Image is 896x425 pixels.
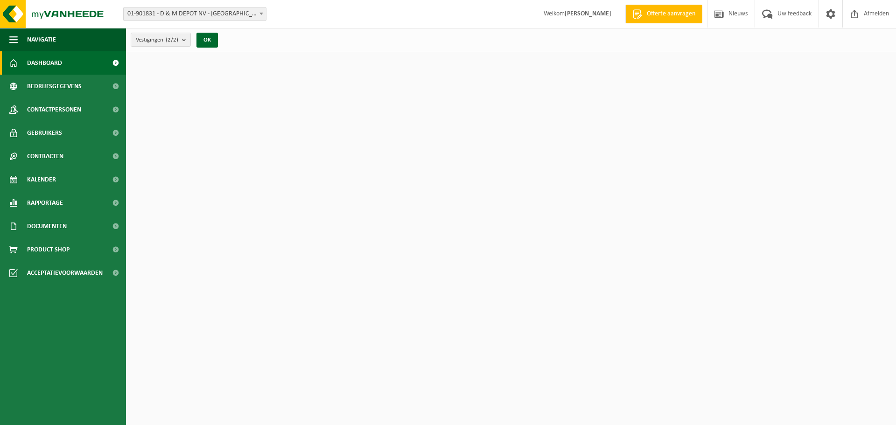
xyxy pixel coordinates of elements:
[625,5,702,23] a: Offerte aanvragen
[196,33,218,48] button: OK
[565,10,611,17] strong: [PERSON_NAME]
[27,261,103,285] span: Acceptatievoorwaarden
[27,98,81,121] span: Contactpersonen
[27,238,70,261] span: Product Shop
[166,37,178,43] count: (2/2)
[27,215,67,238] span: Documenten
[136,33,178,47] span: Vestigingen
[27,145,63,168] span: Contracten
[27,121,62,145] span: Gebruikers
[27,191,63,215] span: Rapportage
[123,7,266,21] span: 01-901831 - D & M DEPOT NV - AARTSELAAR
[27,75,82,98] span: Bedrijfsgegevens
[124,7,266,21] span: 01-901831 - D & M DEPOT NV - AARTSELAAR
[131,33,191,47] button: Vestigingen(2/2)
[27,168,56,191] span: Kalender
[27,28,56,51] span: Navigatie
[27,51,62,75] span: Dashboard
[644,9,698,19] span: Offerte aanvragen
